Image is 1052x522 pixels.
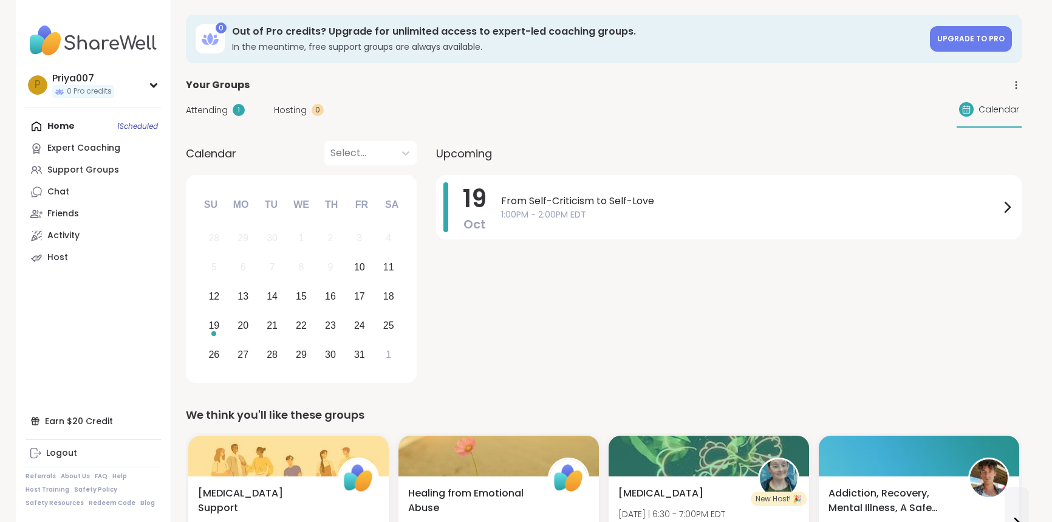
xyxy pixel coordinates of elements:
div: 22 [296,317,307,334]
a: Host Training [26,486,69,494]
div: Not available Tuesday, September 30th, 2025 [259,225,285,252]
div: 15 [296,288,307,304]
div: 9 [327,259,333,275]
div: Choose Saturday, October 11th, 2025 [375,255,401,281]
div: 19 [208,317,219,334]
div: Priya007 [52,72,114,85]
div: 28 [267,346,278,363]
h3: Out of Pro credits? Upgrade for unlimited access to expert-led coaching groups. [232,25,923,38]
div: Choose Saturday, October 18th, 2025 [375,284,401,310]
span: Your Groups [186,78,250,92]
div: 16 [325,288,336,304]
div: Choose Tuesday, October 21st, 2025 [259,312,285,338]
div: Not available Wednesday, October 8th, 2025 [289,255,315,281]
div: Fr [348,191,375,218]
div: Support Groups [47,164,119,176]
div: Mo [227,191,254,218]
div: 29 [296,346,307,363]
a: Friends [26,203,161,225]
div: 5 [211,259,217,275]
div: 24 [354,317,365,334]
div: Not available Sunday, October 5th, 2025 [201,255,227,281]
a: Safety Policy [74,486,117,494]
span: [MEDICAL_DATA] [618,486,703,501]
img: ShareWell [340,459,377,497]
span: Calendar [186,145,236,162]
div: 7 [270,259,275,275]
div: 28 [208,230,219,246]
div: 14 [267,288,278,304]
a: Referrals [26,472,56,481]
span: Attending [186,104,228,117]
a: Host [26,247,161,269]
div: Th [318,191,345,218]
div: 27 [237,346,248,363]
span: Upgrade to Pro [937,33,1005,44]
div: 31 [354,346,365,363]
span: Upcoming [436,145,492,162]
div: Choose Saturday, November 1st, 2025 [375,342,401,368]
span: P [35,77,41,93]
div: month 2025-10 [199,224,403,369]
div: Choose Sunday, October 26th, 2025 [201,342,227,368]
div: We [288,191,315,218]
div: Choose Tuesday, October 28th, 2025 [259,342,285,368]
div: Choose Monday, October 20th, 2025 [230,312,256,338]
div: Choose Wednesday, October 22nd, 2025 [289,312,315,338]
img: tgentry93 [760,459,798,497]
span: Addiction, Recovery, Mental Illness, A Safe Space [828,486,955,515]
span: 19 [463,182,487,216]
a: Help [112,472,127,481]
div: Choose Thursday, October 23rd, 2025 [318,312,344,338]
span: Healing from Emotional Abuse [408,486,535,515]
a: Support Groups [26,159,161,181]
div: Choose Thursday, October 16th, 2025 [318,284,344,310]
div: Tu [258,191,284,218]
div: Not available Monday, September 29th, 2025 [230,225,256,252]
a: FAQ [95,472,108,481]
div: 1 [386,346,391,363]
div: 25 [383,317,394,334]
a: Safety Resources [26,499,84,507]
div: 20 [237,317,248,334]
div: Choose Friday, October 24th, 2025 [346,312,372,338]
a: Upgrade to Pro [930,26,1012,52]
div: 1 [299,230,304,246]
a: Blog [140,499,155,507]
div: New Host! 🎉 [751,492,807,506]
div: 30 [325,346,336,363]
div: Earn $20 Credit [26,410,161,432]
div: Choose Monday, October 13th, 2025 [230,284,256,310]
span: From Self-Criticism to Self-Love [501,194,1000,208]
span: [DATE] | 6:30 - 7:00PM EDT [618,508,725,520]
div: 10 [354,259,365,275]
span: [MEDICAL_DATA] Support [198,486,324,515]
div: Choose Sunday, October 12th, 2025 [201,284,227,310]
div: 0 [312,104,324,116]
span: 1:00PM - 2:00PM EDT [501,208,1000,221]
div: 12 [208,288,219,304]
img: ShareWell Nav Logo [26,19,161,62]
div: 6 [241,259,246,275]
div: 3 [357,230,362,246]
div: 18 [383,288,394,304]
div: Not available Thursday, October 2nd, 2025 [318,225,344,252]
div: Activity [47,230,80,242]
div: Choose Wednesday, October 15th, 2025 [289,284,315,310]
div: 0 [216,22,227,33]
a: Redeem Code [89,499,135,507]
img: henrywellness [970,459,1008,497]
div: Choose Friday, October 31st, 2025 [346,342,372,368]
div: Not available Friday, October 3rd, 2025 [346,225,372,252]
div: Choose Wednesday, October 29th, 2025 [289,342,315,368]
div: Friends [47,208,79,220]
div: Choose Sunday, October 19th, 2025 [201,312,227,338]
h3: In the meantime, free support groups are always available. [232,41,923,53]
div: 23 [325,317,336,334]
div: 30 [267,230,278,246]
div: Not available Monday, October 6th, 2025 [230,255,256,281]
span: Calendar [979,103,1019,116]
div: Choose Saturday, October 25th, 2025 [375,312,401,338]
div: Choose Tuesday, October 14th, 2025 [259,284,285,310]
img: ShareWell [550,459,587,497]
